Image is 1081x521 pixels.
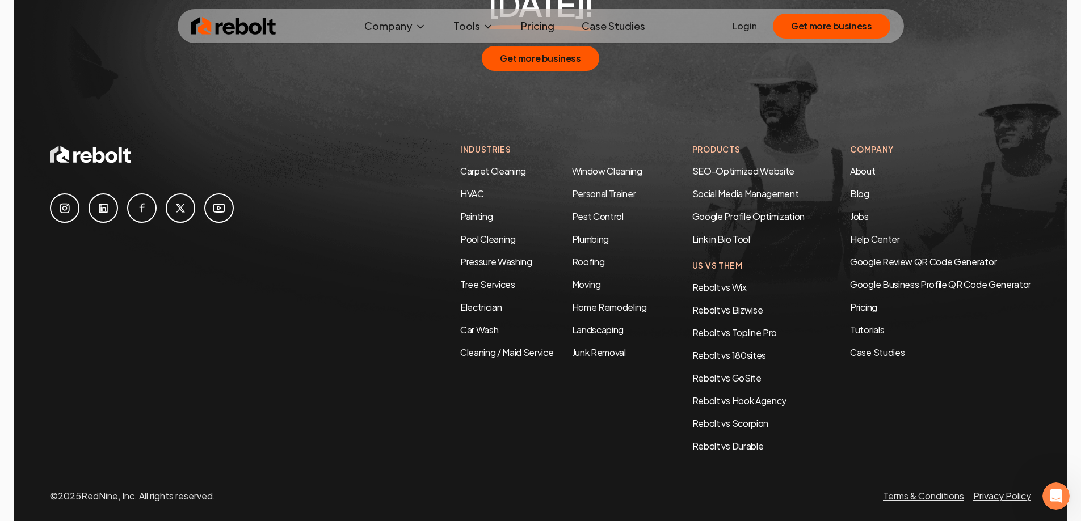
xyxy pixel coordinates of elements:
[482,46,599,71] button: Get more business
[692,233,750,245] a: Link in Bio Tool
[850,346,1031,359] a: Case Studies
[850,256,996,268] a: Google Review QR Code Generator
[692,143,805,155] h4: Products
[1042,482,1070,510] iframe: Intercom live chat
[572,165,642,177] a: Window Cleaning
[692,440,764,452] a: Rebolt vs Durable
[460,278,515,290] a: Tree Services
[460,233,516,245] a: Pool Cleaning
[50,489,216,503] p: © 2025 RedNine, Inc. All rights reserved.
[692,260,805,272] h4: Us Vs Them
[512,15,563,37] a: Pricing
[572,210,624,222] a: Pest Control
[460,301,502,313] a: Electrician
[973,490,1031,502] a: Privacy Policy
[850,143,1031,155] h4: Company
[573,15,654,37] a: Case Studies
[850,210,869,222] a: Jobs
[850,165,875,177] a: About
[460,165,526,177] a: Carpet Cleaning
[692,165,794,177] a: SEO-Optimized Website
[692,304,763,316] a: Rebolt vs Bizwise
[460,346,554,358] a: Cleaning / Maid Service
[692,281,747,293] a: Rebolt vs Wix
[692,210,805,222] a: Google Profile Optimization
[460,210,493,222] a: Painting
[850,323,1031,337] a: Tutorials
[460,143,647,155] h4: Industries
[850,188,869,200] a: Blog
[692,417,768,429] a: Rebolt vs Scorpion
[733,19,757,33] a: Login
[692,327,777,338] a: Rebolt vs Topline Pro
[850,278,1031,290] a: Google Business Profile QR Code Generator
[191,15,276,37] img: Rebolt Logo
[572,278,601,290] a: Moving
[572,188,636,200] a: Personal Trainer
[572,233,609,245] a: Plumbing
[692,349,766,361] a: Rebolt vs 180sites
[460,324,498,336] a: Car Wash
[460,256,532,268] a: Pressure Washing
[883,490,964,502] a: Terms & Conditions
[572,346,626,358] a: Junk Removal
[692,395,786,406] a: Rebolt vs Hook Agency
[572,301,647,313] a: Home Remodeling
[444,15,503,37] button: Tools
[460,188,484,200] a: HVAC
[572,324,624,336] a: Landscaping
[850,300,1031,314] a: Pricing
[692,188,799,200] a: Social Media Management
[355,15,435,37] button: Company
[773,14,890,39] button: Get more business
[572,256,605,268] a: Roofing
[692,372,762,384] a: Rebolt vs GoSite
[850,233,899,245] a: Help Center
